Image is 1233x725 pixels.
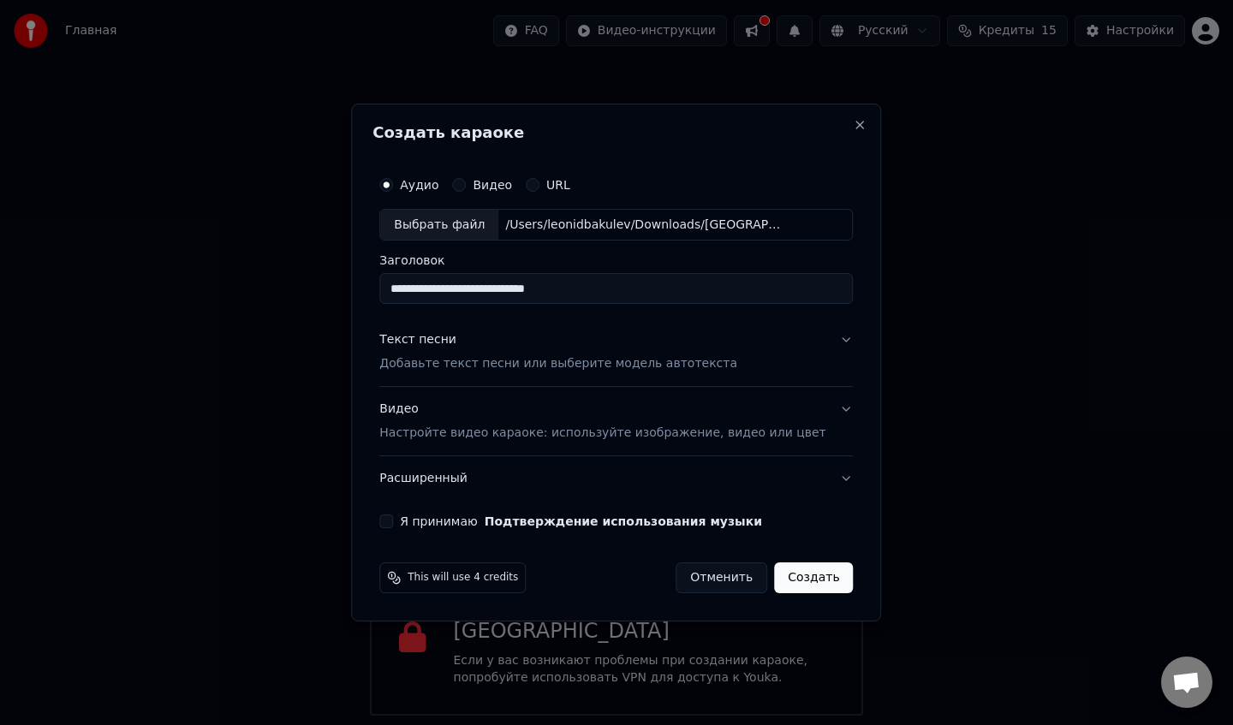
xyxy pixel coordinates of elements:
[498,217,789,234] div: /Users/leonidbakulev/Downloads/[GEOGRAPHIC_DATA] (анс.[PERSON_NAME]).mp3
[379,356,737,373] p: Добавьте текст песни или выберите модель автотекста
[473,179,512,191] label: Видео
[372,125,860,140] h2: Создать караоке
[676,562,767,593] button: Отменить
[379,401,825,443] div: Видео
[400,179,438,191] label: Аудио
[485,515,762,527] button: Я принимаю
[546,179,570,191] label: URL
[379,388,853,456] button: ВидеоНастройте видео караоке: используйте изображение, видео или цвет
[379,456,853,501] button: Расширенный
[379,318,853,387] button: Текст песниДобавьте текст песни или выберите модель автотекста
[379,425,825,442] p: Настройте видео караоке: используйте изображение, видео или цвет
[379,332,456,349] div: Текст песни
[408,571,518,585] span: This will use 4 credits
[774,562,853,593] button: Создать
[379,255,853,267] label: Заголовок
[380,210,498,241] div: Выбрать файл
[400,515,762,527] label: Я принимаю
